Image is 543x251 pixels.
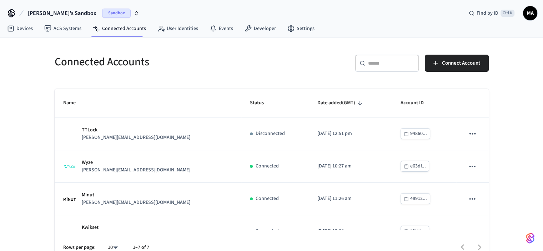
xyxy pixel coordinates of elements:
[82,224,190,231] p: Kwikset
[401,128,430,139] button: 94860...
[425,55,489,72] button: Connect Account
[410,129,427,138] div: 94860...
[401,161,429,172] button: e63df...
[410,162,426,171] div: e63df...
[317,97,364,109] span: Date added(GMT)
[250,97,273,109] span: Status
[317,227,383,235] p: [DATE] 12:04 pm
[524,7,537,20] span: MA
[256,130,285,137] p: Disconnected
[82,199,190,206] p: [PERSON_NAME][EMAIL_ADDRESS][DOMAIN_NAME]
[55,55,267,69] h5: Connected Accounts
[28,9,96,17] span: [PERSON_NAME]'s Sandbox
[82,166,190,174] p: [PERSON_NAME][EMAIL_ADDRESS][DOMAIN_NAME]
[87,22,152,35] a: Connected Accounts
[317,162,383,170] p: [DATE] 10:27 am
[63,97,85,109] span: Name
[401,226,429,237] button: 3f918...
[463,7,520,20] div: Find by IDCtrl K
[501,10,514,17] span: Ctrl K
[63,127,76,140] img: TTLock Logo, Square
[152,22,204,35] a: User Identities
[1,22,39,35] a: Devices
[410,194,427,203] div: 48912...
[523,6,537,20] button: MA
[82,134,190,141] p: [PERSON_NAME][EMAIL_ADDRESS][DOMAIN_NAME]
[256,162,279,170] p: Connected
[526,232,534,244] img: SeamLogoGradient.69752ec5.svg
[102,9,131,18] span: Sandbox
[401,193,430,204] button: 48912...
[442,59,480,68] span: Connect Account
[317,130,383,137] p: [DATE] 12:51 pm
[82,191,190,199] p: Minut
[477,10,498,17] span: Find by ID
[63,225,76,238] img: Kwikset Logo, Square
[82,126,190,134] p: TTLock
[63,160,76,173] img: Wyze Logo, Square
[282,22,320,35] a: Settings
[317,195,383,202] p: [DATE] 11:26 am
[401,97,433,109] span: Account ID
[204,22,239,35] a: Events
[256,195,279,202] p: Connected
[256,227,279,235] p: Connected
[63,192,76,205] img: Minut Logo, Square
[39,22,87,35] a: ACS Systems
[239,22,282,35] a: Developer
[410,227,426,236] div: 3f918...
[82,159,190,166] p: Wyze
